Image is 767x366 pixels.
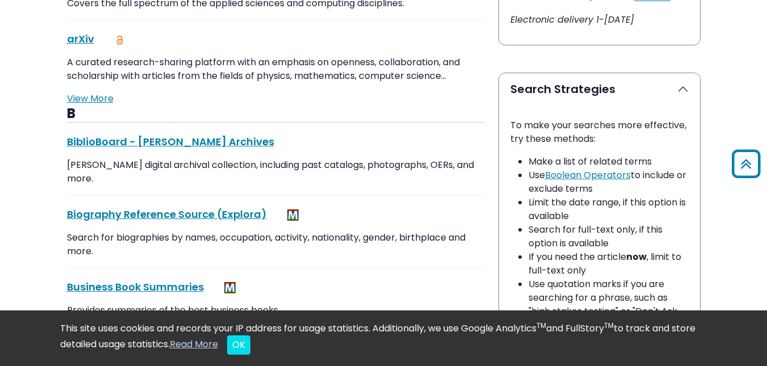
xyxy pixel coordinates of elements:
a: Boolean Operators [545,169,631,182]
p: A curated research-sharing platform with an emphasis on openness, collaboration, and scholarship ... [67,56,485,83]
li: Limit the date range, if this option is available [529,196,689,223]
a: Back to Top [728,154,764,173]
li: Search for full-text only, if this option is available [529,223,689,250]
i: Electronic delivery 1-[DATE] [510,13,634,26]
sup: TM [537,321,546,330]
button: Close [227,335,250,355]
img: MeL (Michigan electronic Library) [224,282,236,293]
img: Open Access [115,35,125,46]
p: Search for biographies by names, occupation, activity, nationality, gender, birthplace and more. [67,231,485,258]
a: arXiv [67,32,94,46]
sup: TM [604,321,614,330]
a: BiblioBoard - [PERSON_NAME] Archives [67,134,274,149]
img: MeL (Michigan electronic Library) [287,209,299,221]
li: If you need the article , limit to full-text only [529,250,689,277]
li: Make a list of related terms [529,155,689,169]
p: To make your searches more effective, try these methods: [510,119,689,146]
button: Search Strategies [499,73,700,105]
li: Use to include or exclude terms [529,169,689,196]
a: View More [67,92,114,105]
h3: B [67,106,485,123]
p: [PERSON_NAME] digital archival collection, including past catalogs, photographs, OERs, and more. [67,158,485,186]
a: Biography Reference Source (Explora) [67,207,267,221]
strong: now [626,250,647,263]
a: Business Book Summaries [67,280,204,294]
div: This site uses cookies and records your IP address for usage statistics. Additionally, we use Goo... [60,322,707,355]
li: Use quotation marks if you are searching for a phrase, such as "high stakes testing" or "Don't As... [529,277,689,332]
a: Read More [170,338,218,351]
p: Provides summaries of the best business books. [67,304,485,317]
